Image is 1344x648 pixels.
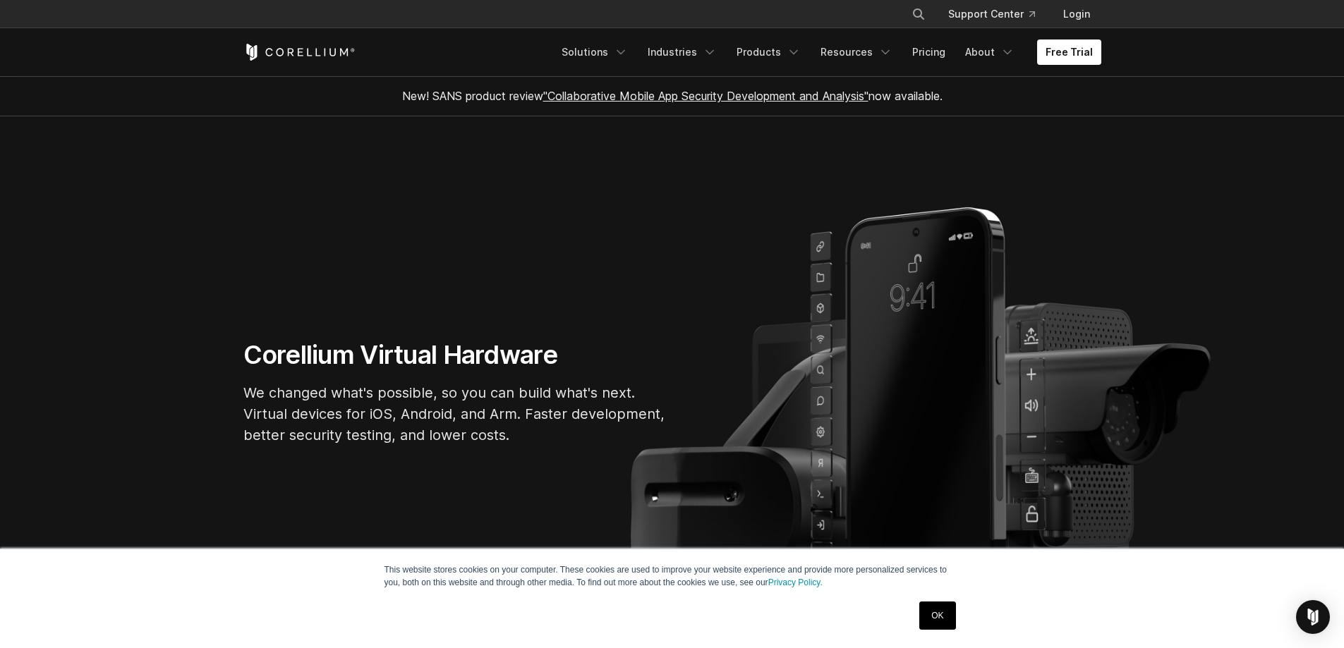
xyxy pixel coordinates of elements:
div: Navigation Menu [553,39,1101,65]
a: Solutions [553,39,636,65]
a: Industries [639,39,725,65]
a: Corellium Home [243,44,356,61]
p: We changed what's possible, so you can build what's next. Virtual devices for iOS, Android, and A... [243,382,667,446]
a: About [957,39,1023,65]
button: Search [906,1,931,27]
div: Open Intercom Messenger [1296,600,1330,634]
div: Navigation Menu [895,1,1101,27]
a: Free Trial [1037,39,1101,65]
a: Products [728,39,809,65]
a: Resources [812,39,901,65]
a: "Collaborative Mobile App Security Development and Analysis" [543,89,868,103]
span: New! SANS product review now available. [402,89,943,103]
a: Login [1052,1,1101,27]
a: OK [919,601,955,630]
a: Support Center [937,1,1046,27]
a: Pricing [904,39,954,65]
h1: Corellium Virtual Hardware [243,339,667,371]
a: Privacy Policy. [768,577,823,587]
p: This website stores cookies on your computer. These cookies are used to improve your website expe... [385,563,960,589]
